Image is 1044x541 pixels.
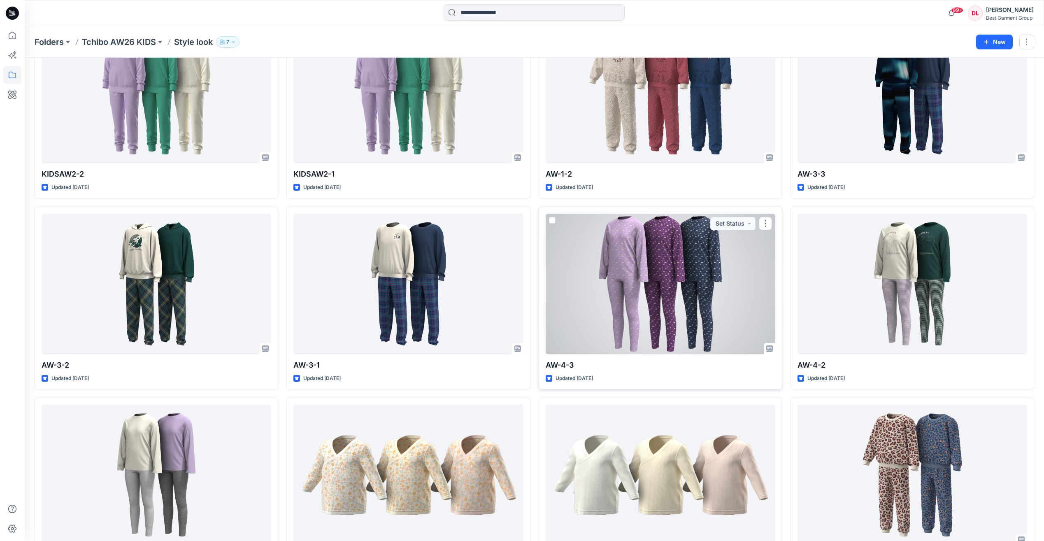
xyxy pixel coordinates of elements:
p: Updated [DATE] [303,183,341,192]
p: Updated [DATE] [556,374,593,383]
p: KIDSAW2-1 [293,168,523,180]
a: KIDSAW2-1 [293,23,523,163]
div: [PERSON_NAME] [986,5,1034,15]
p: Updated [DATE] [807,183,845,192]
a: AW-3-1 [293,214,523,354]
p: 7 [226,37,229,47]
a: AW-3-3 [798,23,1027,163]
p: AW-3-3 [798,168,1027,180]
p: AW-4-3 [546,359,775,371]
p: Updated [DATE] [807,374,845,383]
p: Updated [DATE] [303,374,341,383]
p: Updated [DATE] [51,374,89,383]
a: Folders [35,36,64,48]
a: AW-3-2 [42,214,271,354]
a: AW-1-2 [546,23,775,163]
p: Updated [DATE] [51,183,89,192]
span: 99+ [951,7,963,14]
p: Style look [174,36,213,48]
button: New [976,35,1013,49]
div: Best Garment Group [986,15,1034,21]
p: Updated [DATE] [556,183,593,192]
p: AW-3-1 [293,359,523,371]
a: Tchibo AW26 KIDS [82,36,156,48]
p: AW-1-2 [546,168,775,180]
p: AW-4-2 [798,359,1027,371]
a: AW-4-2 [798,214,1027,354]
p: AW-3-2 [42,359,271,371]
a: AW-4-3 [546,214,775,354]
a: KIDSAW2-2 [42,23,271,163]
p: KIDSAW2-2 [42,168,271,180]
button: 7 [216,36,239,48]
div: DL [968,6,983,21]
